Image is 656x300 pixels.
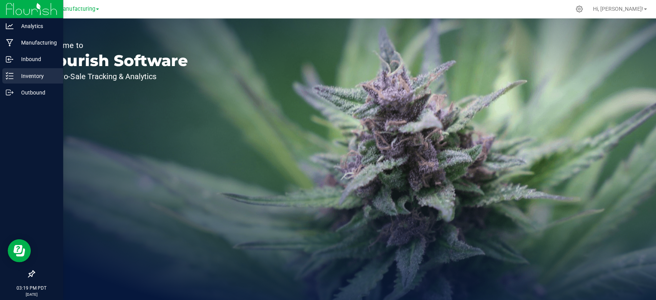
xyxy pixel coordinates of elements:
p: Outbound [13,88,60,97]
div: Manage settings [573,5,583,13]
p: Inbound [13,55,60,64]
inline-svg: Outbound [6,88,13,96]
inline-svg: Inventory [6,72,13,80]
p: [DATE] [3,291,60,297]
iframe: Resource center [8,239,31,262]
span: Hi, [PERSON_NAME]! [591,6,641,12]
p: Manufacturing [13,38,60,47]
p: 03:19 PM PDT [3,284,60,291]
inline-svg: Analytics [6,22,13,30]
p: Flourish Software [42,53,188,68]
inline-svg: Inbound [6,55,13,63]
p: Inventory [13,71,60,80]
p: Analytics [13,22,60,31]
span: Manufacturing [58,6,95,12]
p: Welcome to [42,41,188,49]
p: Seed-to-Sale Tracking & Analytics [42,72,188,80]
inline-svg: Manufacturing [6,39,13,46]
